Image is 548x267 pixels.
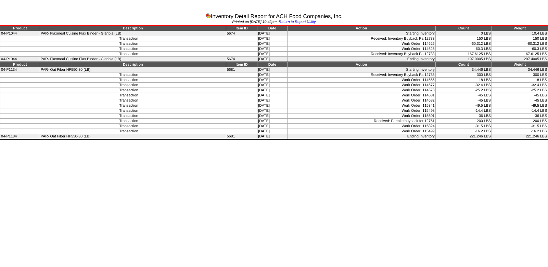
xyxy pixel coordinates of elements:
[435,93,492,98] td: -45 LBS
[0,57,40,62] td: 04-P1044
[0,88,257,93] td: Transaction
[287,46,435,52] td: Work Order: 114626
[287,114,435,119] td: Work Order: 115501
[492,72,548,78] td: 300 LBS
[287,26,435,31] td: Action
[287,93,435,98] td: Work Order: 114681
[492,108,548,114] td: -14.4 LBS
[257,31,287,36] td: [DATE]
[287,108,435,114] td: Work Order: 115498
[257,41,287,46] td: [DATE]
[492,36,548,41] td: 150 LBS
[287,129,435,134] td: Work Order: 115499
[435,67,492,72] td: 34.446 LBS
[492,52,548,57] td: 167.6125 LBS
[0,26,40,31] td: Product
[435,31,492,36] td: 0 LBS
[226,26,257,31] td: Item ID
[435,114,492,119] td: -36 LBS
[0,114,257,119] td: Transaction
[435,108,492,114] td: -14.4 LBS
[287,62,435,67] td: Action
[40,67,226,72] td: PAR- Oat Fiber HF550-30 (LB)
[226,134,257,139] td: 5681
[435,124,492,129] td: -31.5 LBS
[435,103,492,108] td: -49.5 LBS
[0,67,40,72] td: 04-P1134
[257,78,287,83] td: [DATE]
[287,36,435,41] td: Received: Inventory Buyback Pa 12733
[279,20,316,24] a: Return to Report Utility
[435,83,492,88] td: -32.4 LBS
[287,88,435,93] td: Work Order: 114678
[287,103,435,108] td: Work Order: 115341
[492,57,548,62] td: 207.4005 LBS
[40,26,226,31] td: Description
[492,31,548,36] td: 10.4 LBS
[257,88,287,93] td: [DATE]
[257,129,287,134] td: [DATE]
[0,46,257,52] td: Transaction
[435,57,492,62] td: 197.0005 LBS
[492,114,548,119] td: -36 LBS
[0,83,257,88] td: Transaction
[0,134,40,139] td: 04-P1134
[257,124,287,129] td: [DATE]
[492,124,548,129] td: -31.5 LBS
[435,41,492,46] td: -60.312 LBS
[492,67,548,72] td: 34.446 LBS
[492,103,548,108] td: -49.5 LBS
[435,36,492,41] td: 150 LBS
[287,78,435,83] td: Work Order: 114666
[492,134,548,139] td: 221.246 LBS
[435,62,492,67] td: Count
[492,46,548,52] td: -60.3 LBS
[257,93,287,98] td: [DATE]
[226,31,257,36] td: 5674
[257,98,287,103] td: [DATE]
[492,88,548,93] td: -25.2 LBS
[226,67,257,72] td: 5681
[0,36,257,41] td: Transaction
[287,57,435,62] td: Ending Inventory
[0,31,40,36] td: 04-P1044
[287,67,435,72] td: Starting Inventory
[257,26,287,31] td: Date
[492,41,548,46] td: -60.312 LBS
[257,83,287,88] td: [DATE]
[257,114,287,119] td: [DATE]
[257,62,287,67] td: Date
[0,52,257,57] td: Transaction
[287,98,435,103] td: Work Order: 114682
[257,46,287,52] td: [DATE]
[257,119,287,124] td: [DATE]
[435,88,492,93] td: -25.2 LBS
[226,62,257,67] td: Item ID
[435,26,492,31] td: Count
[226,57,257,62] td: 5674
[435,129,492,134] td: -16.2 LBS
[205,13,211,18] img: graph.gif
[492,83,548,88] td: -32.4 LBS
[0,93,257,98] td: Transaction
[492,119,548,124] td: 200 LBS
[435,46,492,52] td: -60.3 LBS
[257,134,287,139] td: [DATE]
[287,41,435,46] td: Work Order: 114625
[0,41,257,46] td: Transaction
[0,72,257,78] td: Transaction
[257,52,287,57] td: [DATE]
[287,119,435,124] td: Received: Partake buyback for 12761
[0,124,257,129] td: Transaction
[492,93,548,98] td: -45 LBS
[0,129,257,134] td: Transaction
[492,78,548,83] td: -18 LBS
[257,103,287,108] td: [DATE]
[287,72,435,78] td: Received: Inventory Buyback Pa 12733
[0,108,257,114] td: Transaction
[287,124,435,129] td: Work Order: 115824
[435,78,492,83] td: -18 LBS
[40,134,226,139] td: PAR- Oat Fiber HF550-30 (LB)
[435,72,492,78] td: 300 LBS
[257,108,287,114] td: [DATE]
